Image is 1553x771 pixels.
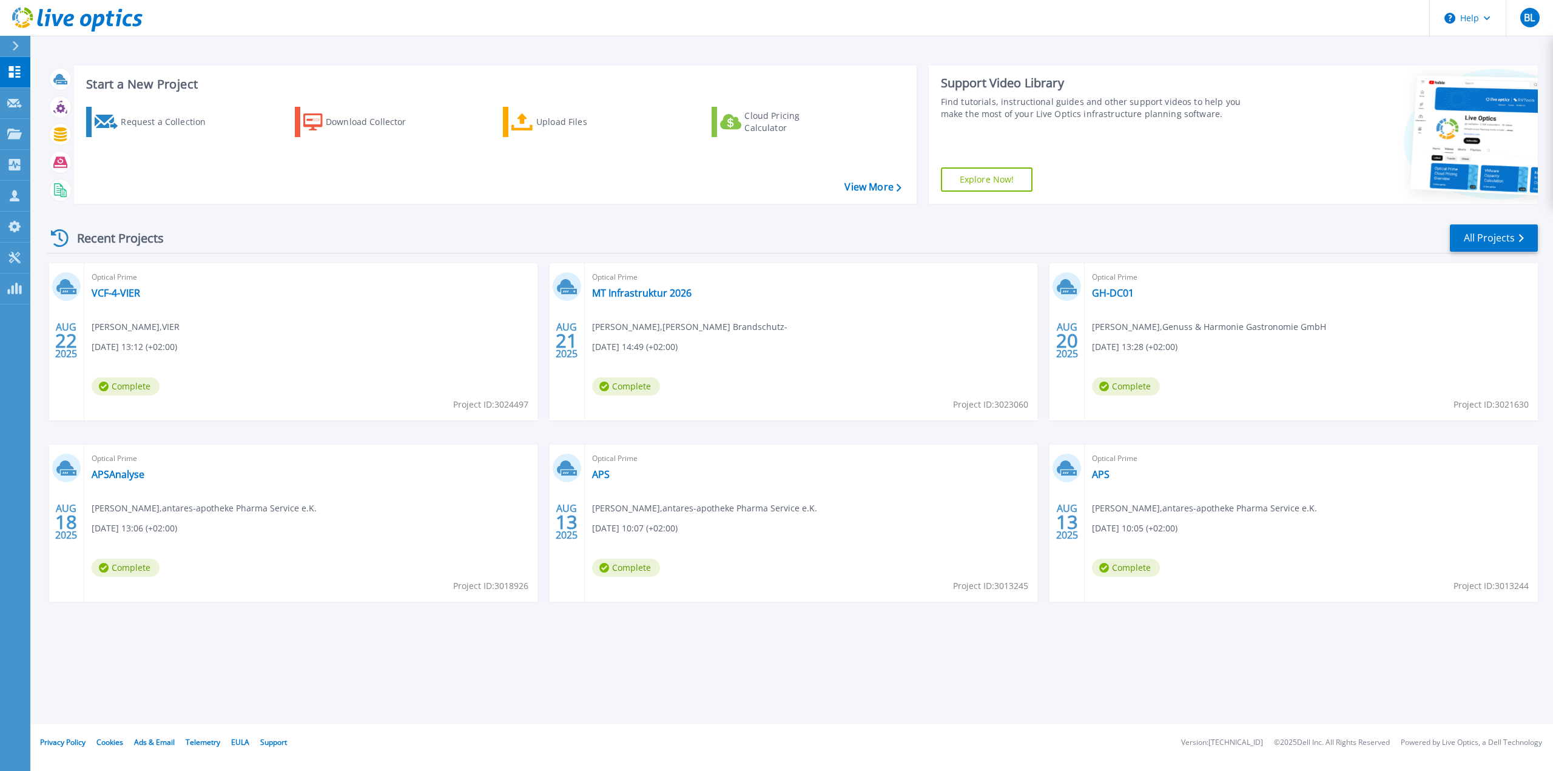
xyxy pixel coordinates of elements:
[592,502,817,515] span: [PERSON_NAME] , antares-apotheke Pharma Service e.K.
[555,318,578,363] div: AUG 2025
[592,452,1031,465] span: Optical Prime
[592,468,610,480] a: APS
[47,223,180,253] div: Recent Projects
[1450,224,1538,252] a: All Projects
[1454,398,1529,411] span: Project ID: 3021630
[1454,579,1529,593] span: Project ID: 3013244
[844,181,901,193] a: View More
[92,271,530,284] span: Optical Prime
[55,517,77,527] span: 18
[40,737,86,747] a: Privacy Policy
[1092,452,1531,465] span: Optical Prime
[92,452,530,465] span: Optical Prime
[231,737,249,747] a: EULA
[186,737,220,747] a: Telemetry
[295,107,430,137] a: Download Collector
[1092,502,1317,515] span: [PERSON_NAME] , antares-apotheke Pharma Service e.K.
[92,320,180,334] span: [PERSON_NAME] , VIER
[1401,739,1542,747] li: Powered by Live Optics, a Dell Technology
[1092,271,1531,284] span: Optical Prime
[1092,559,1160,577] span: Complete
[1092,377,1160,396] span: Complete
[55,318,78,363] div: AUG 2025
[592,559,660,577] span: Complete
[260,737,287,747] a: Support
[592,340,678,354] span: [DATE] 14:49 (+02:00)
[55,335,77,346] span: 22
[92,522,177,535] span: [DATE] 13:06 (+02:00)
[1092,287,1134,299] a: GH-DC01
[1092,320,1326,334] span: [PERSON_NAME] , Genuss & Harmonie Gastronomie GmbH
[941,75,1256,91] div: Support Video Library
[55,500,78,544] div: AUG 2025
[92,502,317,515] span: [PERSON_NAME] , antares-apotheke Pharma Service e.K.
[92,377,160,396] span: Complete
[92,468,144,480] a: APSAnalyse
[1056,500,1079,544] div: AUG 2025
[92,340,177,354] span: [DATE] 13:12 (+02:00)
[953,579,1028,593] span: Project ID: 3013245
[556,517,578,527] span: 13
[92,287,140,299] a: VCF-4-VIER
[941,96,1256,120] div: Find tutorials, instructional guides and other support videos to help you make the most of your L...
[1056,517,1078,527] span: 13
[592,377,660,396] span: Complete
[953,398,1028,411] span: Project ID: 3023060
[92,559,160,577] span: Complete
[326,110,423,134] div: Download Collector
[453,579,528,593] span: Project ID: 3018926
[1056,318,1079,363] div: AUG 2025
[592,287,692,299] a: MT Infrastruktur 2026
[556,335,578,346] span: 21
[592,271,1031,284] span: Optical Prime
[592,320,787,334] span: [PERSON_NAME] , [PERSON_NAME] Brandschutz-
[1056,335,1078,346] span: 20
[941,167,1033,192] a: Explore Now!
[96,737,123,747] a: Cookies
[121,110,218,134] div: Request a Collection
[1274,739,1390,747] li: © 2025 Dell Inc. All Rights Reserved
[712,107,847,137] a: Cloud Pricing Calculator
[86,107,221,137] a: Request a Collection
[134,737,175,747] a: Ads & Email
[503,107,638,137] a: Upload Files
[555,500,578,544] div: AUG 2025
[744,110,841,134] div: Cloud Pricing Calculator
[1524,13,1535,22] span: BL
[1092,468,1110,480] a: APS
[592,522,678,535] span: [DATE] 10:07 (+02:00)
[1181,739,1263,747] li: Version: [TECHNICAL_ID]
[536,110,633,134] div: Upload Files
[1092,340,1177,354] span: [DATE] 13:28 (+02:00)
[453,398,528,411] span: Project ID: 3024497
[86,78,901,91] h3: Start a New Project
[1092,522,1177,535] span: [DATE] 10:05 (+02:00)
